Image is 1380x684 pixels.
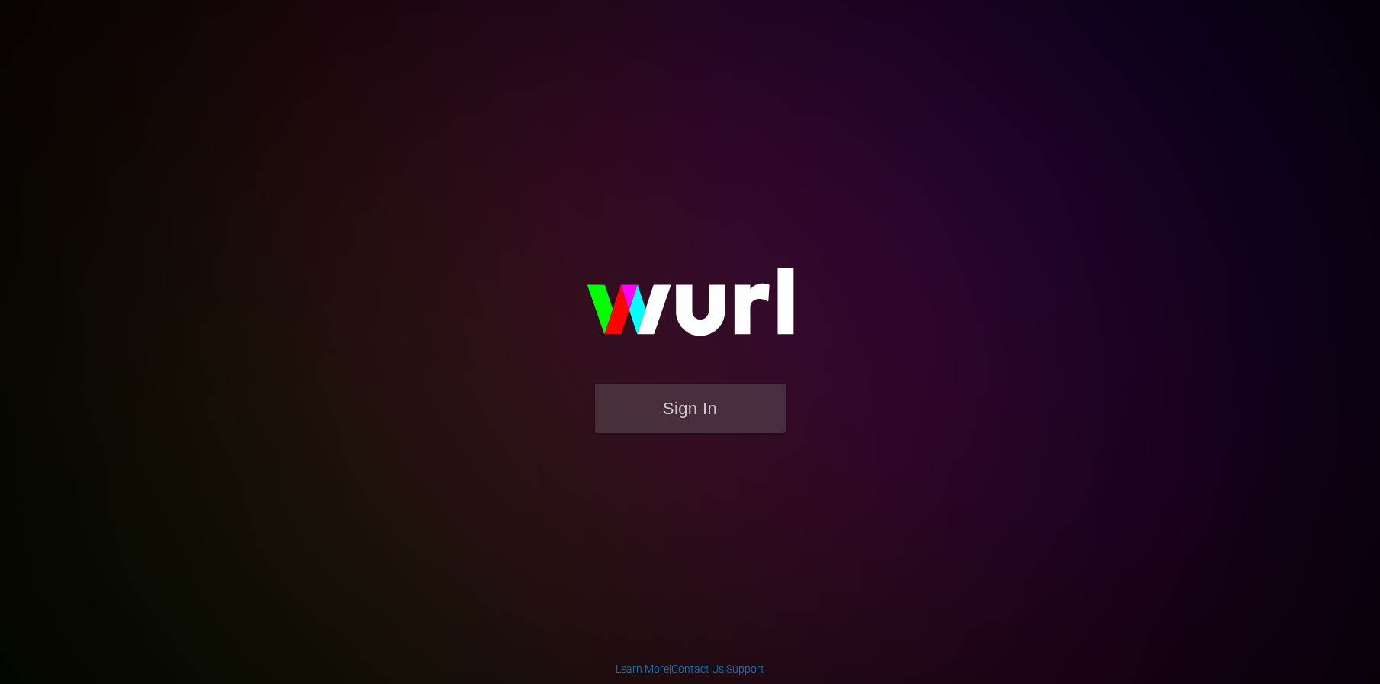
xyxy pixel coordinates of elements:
button: Sign In [595,384,786,433]
a: Learn More [616,663,669,675]
a: Support [726,663,764,675]
img: wurl-logo-on-black-223613ac3d8ba8fe6dc639794a292ebdb59501304c7dfd60c99c58986ef67473.svg [538,236,843,384]
div: | | [616,661,764,676]
a: Contact Us [671,663,724,675]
